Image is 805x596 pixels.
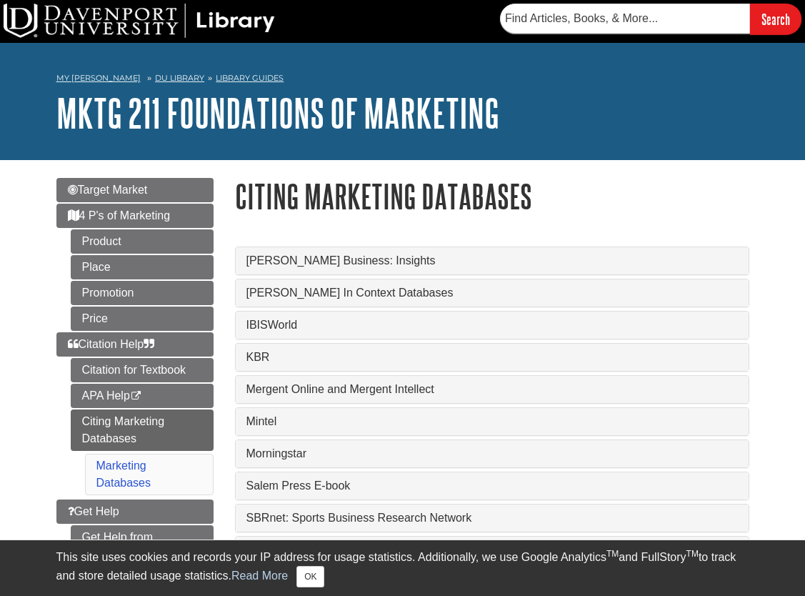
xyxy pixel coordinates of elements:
[246,254,738,267] a: [PERSON_NAME] Business: Insights
[231,570,288,582] a: Read More
[500,4,750,34] input: Find Articles, Books, & More...
[750,4,801,34] input: Search
[130,392,142,401] i: This link opens in a new window
[56,332,214,357] a: Citation Help
[246,351,738,364] a: KBR
[606,549,619,559] sup: TM
[296,566,324,587] button: Close
[56,72,141,84] a: My [PERSON_NAME]
[500,4,801,34] form: Searches DU Library's articles, books, and more
[71,409,214,451] a: Citing Marketing Databases
[246,383,738,396] a: Mergent Online and Mergent Intellect
[56,500,214,524] a: Get Help
[216,73,284,83] a: Library Guides
[71,281,214,305] a: Promotion
[96,460,151,489] a: Marketing Databases
[4,4,275,38] img: DU Library
[56,91,499,135] a: MKTG 211 Foundations of Marketing
[68,209,171,222] span: 4 P's of Marketing
[68,184,148,196] span: Target Market
[686,549,699,559] sup: TM
[56,69,749,91] nav: breadcrumb
[71,307,214,331] a: Price
[68,338,155,350] span: Citation Help
[235,178,749,214] h1: Citing Marketing Databases
[56,549,749,587] div: This site uses cookies and records your IP address for usage statistics. Additionally, we use Goo...
[56,178,214,202] a: Target Market
[56,204,214,228] a: 4 P's of Marketing
[155,73,204,83] a: DU Library
[246,447,738,460] a: Morningstar
[71,255,214,279] a: Place
[246,287,738,299] a: [PERSON_NAME] In Context Databases
[246,480,738,492] a: Salem Press E-book
[71,358,214,382] a: Citation for Textbook
[71,229,214,254] a: Product
[246,319,738,332] a: IBISWorld
[68,505,119,517] span: Get Help
[246,415,738,428] a: Mintel
[246,512,738,525] a: SBRnet: Sports Business Research Network
[71,525,214,567] a: Get Help from [PERSON_NAME]
[71,384,214,408] a: APA Help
